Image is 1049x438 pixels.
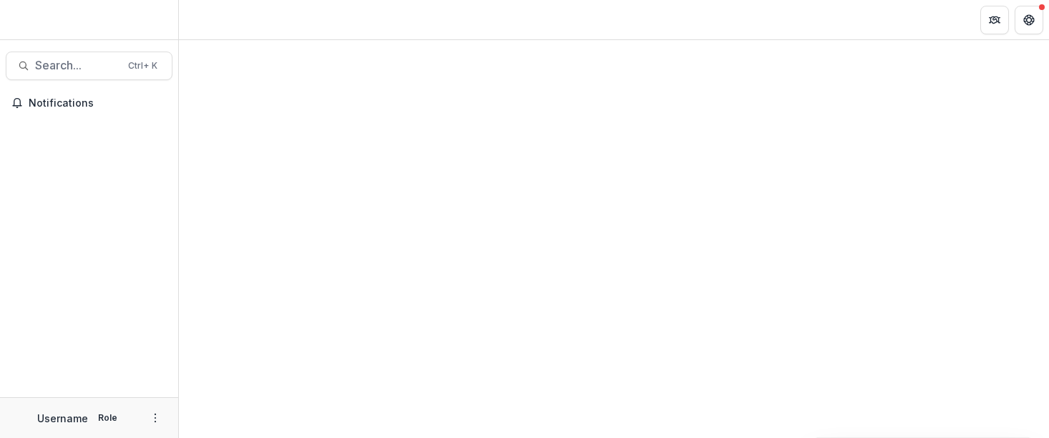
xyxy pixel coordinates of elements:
button: Notifications [6,92,172,115]
button: More [147,409,164,427]
button: Search... [6,52,172,80]
span: Notifications [29,97,167,109]
button: Partners [980,6,1009,34]
span: Search... [35,59,119,72]
button: Get Help [1015,6,1043,34]
div: Ctrl + K [125,58,160,74]
p: Role [94,412,122,424]
p: Username [37,411,88,426]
